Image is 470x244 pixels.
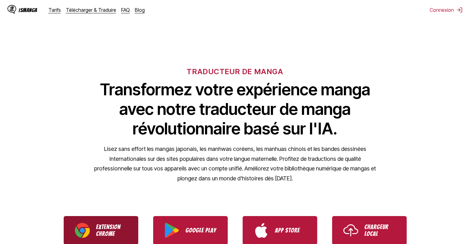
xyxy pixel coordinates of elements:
[92,80,378,138] h1: Transformez votre expérience manga avec notre traducteur de manga révolutionnaire basé sur l'IA.
[7,5,16,14] img: IsManga Logo
[96,224,127,237] p: Extension Chrome
[48,7,61,13] a: Tarifs
[187,67,283,76] h6: TRADUCTEUR DE MANGA
[164,223,179,238] img: Google Play logo
[66,7,116,13] a: Télécharger & Traduire
[275,227,306,234] p: App Store
[430,7,463,13] button: Connexion
[456,7,463,13] img: Sign out
[92,144,378,183] p: Lisez sans effort les mangas japonais, les manhwas coréens, les manhuas chinois et les bandes des...
[254,223,269,238] img: App Store logo
[343,223,358,238] img: Upload icon
[19,7,37,13] div: IsManga
[121,7,130,13] a: FAQ
[185,227,217,234] p: Google Play
[7,5,48,15] a: IsManga LogoIsManga
[364,224,395,237] p: Chargeur Local
[75,223,90,238] img: Chrome logo
[135,7,145,13] a: Blog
